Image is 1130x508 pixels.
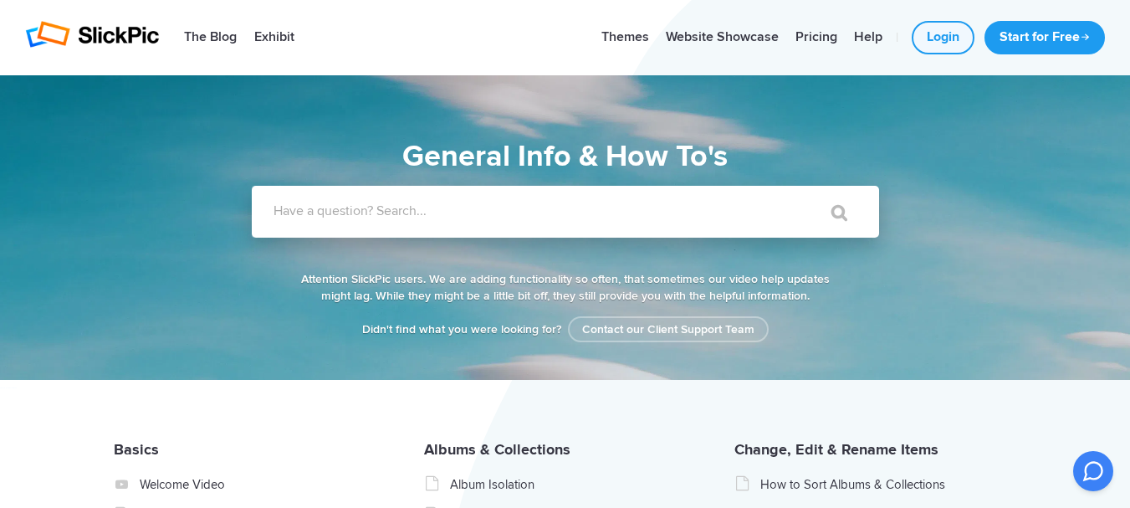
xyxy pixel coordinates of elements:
[298,321,833,338] p: Didn't find what you were looking for?
[760,476,997,493] a: How to Sort Albums & Collections
[424,440,570,459] a: Albums & Collections
[298,271,833,305] p: Attention SlickPic users. We are adding functionality so often, that sometimes our video help upd...
[450,476,687,493] a: Album Isolation
[114,440,159,459] a: Basics
[796,192,867,233] input: 
[568,316,769,342] a: Contact our Client Support Team
[176,134,954,179] h1: General Info & How To's
[734,440,938,459] a: Change, Edit & Rename Items
[140,476,376,493] a: Welcome Video
[274,203,901,219] label: Have a question? Search...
